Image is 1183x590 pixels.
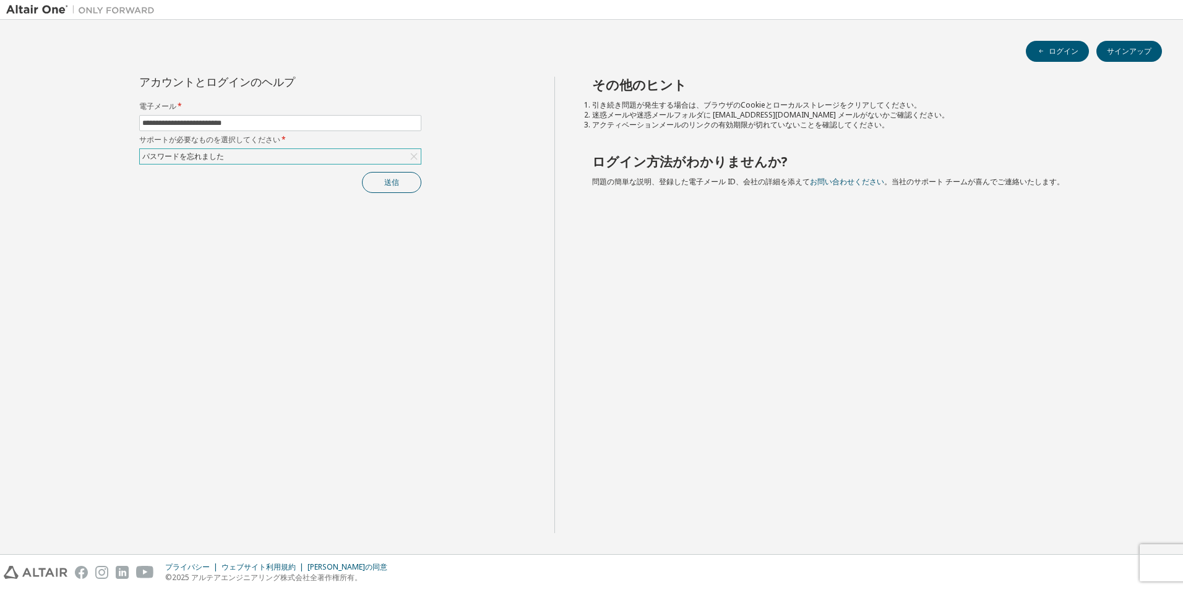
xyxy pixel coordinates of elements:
[165,572,395,583] p: ©
[172,572,362,583] font: 2025 アルテアエンジニアリング株式会社全著作権所有。
[592,176,1064,187] span: 問題の簡単な説明、登録した電子メール ID、会社の詳細を添えて 。当社のサポート チームが喜んでご連絡いたします。
[810,176,884,187] a: お問い合わせください
[592,110,1140,120] li: 迷惑メールや迷惑メールフォルダに [EMAIL_ADDRESS][DOMAIN_NAME] メールがないかご確認ください。
[140,150,226,163] div: パスワードを忘れました
[592,100,1140,110] li: 引き続き問題が発生する場合は、ブラウザのCookieとローカルストレージをクリアしてください。
[75,566,88,579] img: facebook.svg
[6,4,161,16] img: アルタイルワン
[1049,46,1078,56] font: ログイン
[140,149,421,164] div: パスワードを忘れました
[139,134,280,145] font: サポートが必要なものを選択してください
[362,172,421,193] button: 送信
[222,562,308,572] div: ウェブサイト利用規約
[592,153,1140,169] h2: ログイン方法がわかりませんか?
[308,562,395,572] div: [PERSON_NAME]の同意
[165,562,222,572] div: プライバシー
[4,566,67,579] img: altair_logo.svg
[592,77,1140,93] h2: その他のヒント
[1096,41,1162,62] button: サインアップ
[139,77,365,87] div: アカウントとログインのヘルプ
[1026,41,1089,62] button: ログイン
[139,101,176,111] font: 電子メール
[116,566,129,579] img: linkedin.svg
[95,566,108,579] img: instagram.svg
[592,120,1140,130] li: アクティベーションメールのリンクの有効期限が切れていないことを確認してください。
[136,566,154,579] img: youtube.svg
